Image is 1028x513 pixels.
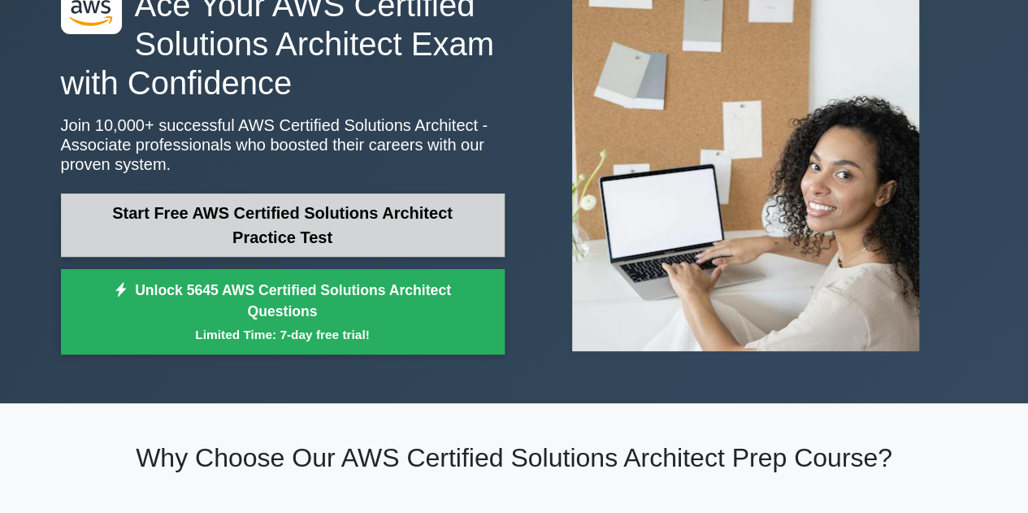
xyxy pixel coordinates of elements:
[61,193,505,257] a: Start Free AWS Certified Solutions Architect Practice Test
[61,442,968,473] h2: Why Choose Our AWS Certified Solutions Architect Prep Course?
[61,115,505,174] p: Join 10,000+ successful AWS Certified Solutions Architect - Associate professionals who boosted t...
[81,325,484,344] small: Limited Time: 7-day free trial!
[61,269,505,355] a: Unlock 5645 AWS Certified Solutions Architect QuestionsLimited Time: 7-day free trial!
